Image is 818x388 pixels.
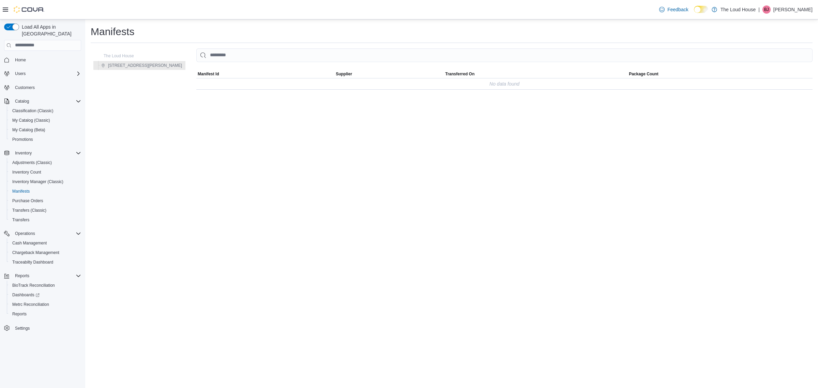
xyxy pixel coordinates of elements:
button: My Catalog (Classic) [7,116,84,125]
span: My Catalog (Beta) [12,127,45,133]
span: BioTrack Reconciliation [10,281,81,289]
a: Settings [12,324,32,332]
button: The Loud House [94,52,137,60]
span: My Catalog (Classic) [12,118,50,123]
a: Dashboards [7,290,84,300]
span: Classification (Classic) [12,108,54,114]
span: Chargeback Management [12,250,59,255]
a: Feedback [656,3,691,16]
a: BioTrack Reconciliation [10,281,58,289]
span: Package Count [629,71,658,77]
button: Transfers [7,215,84,225]
button: Purchase Orders [7,196,84,206]
button: BioTrack Reconciliation [7,281,84,290]
a: Inventory Count [10,168,44,176]
button: Classification (Classic) [7,106,84,116]
span: Transfers [10,216,81,224]
span: Cash Management [12,240,47,246]
span: Chargeback Management [10,249,81,257]
button: Settings [1,323,84,333]
span: Catalog [12,97,81,105]
button: Transfers (Classic) [7,206,84,215]
button: Catalog [1,96,84,106]
button: Manifests [7,186,84,196]
button: Reports [12,272,32,280]
span: Purchase Orders [10,197,81,205]
p: The Loud House [721,5,756,14]
p: | [758,5,760,14]
button: Operations [1,229,84,238]
span: Metrc Reconciliation [10,300,81,309]
a: Chargeback Management [10,249,62,257]
span: Operations [15,231,35,236]
button: Adjustments (Classic) [7,158,84,167]
span: Customers [15,85,35,90]
button: Catalog [12,97,32,105]
span: Inventory Manager (Classic) [10,178,81,186]
a: Dashboards [10,291,42,299]
button: Traceabilty Dashboard [7,257,84,267]
button: Users [1,69,84,78]
span: Reports [12,272,81,280]
a: Classification (Classic) [10,107,56,115]
span: Metrc Reconciliation [12,302,49,307]
span: Feedback [667,6,688,13]
a: My Catalog (Beta) [10,126,48,134]
button: Operations [12,229,38,238]
a: Adjustments (Classic) [10,159,55,167]
button: Customers [1,83,84,92]
span: Settings [12,324,81,332]
button: Inventory [1,148,84,158]
a: My Catalog (Classic) [10,116,53,124]
span: Transferred On [445,71,474,77]
a: Promotions [10,135,36,144]
span: Manifests [10,187,81,195]
a: Traceabilty Dashboard [10,258,56,266]
button: Users [12,70,28,78]
span: Classification (Classic) [10,107,81,115]
span: Users [15,71,26,76]
a: Metrc Reconciliation [10,300,52,309]
button: Inventory Count [7,167,84,177]
span: Promotions [12,137,33,142]
button: [STREET_ADDRESS][PERSON_NAME] [99,61,185,70]
span: Supplier [336,71,352,77]
p: [PERSON_NAME] [773,5,813,14]
button: Metrc Reconciliation [7,300,84,309]
span: Home [15,57,26,63]
span: Manifest Id [198,71,219,77]
a: Home [12,56,29,64]
span: Operations [12,229,81,238]
input: Dark Mode [694,6,708,13]
span: Promotions [10,135,81,144]
span: [STREET_ADDRESS][PERSON_NAME] [108,63,182,68]
span: Settings [15,326,30,331]
button: Reports [1,271,84,281]
span: Inventory Manager (Classic) [12,179,63,184]
span: Catalog [15,99,29,104]
a: Manifests [10,187,32,195]
span: Traceabilty Dashboard [10,258,81,266]
button: Home [1,55,84,65]
span: Adjustments (Classic) [12,160,52,165]
span: My Catalog (Classic) [10,116,81,124]
a: Inventory Manager (Classic) [10,178,66,186]
span: Purchase Orders [12,198,43,204]
button: My Catalog (Beta) [7,125,84,135]
img: Cova [14,6,44,13]
span: Transfers (Classic) [12,208,46,213]
span: Reports [10,310,81,318]
span: Transfers [12,217,29,223]
h1: Manifests [91,25,134,39]
span: Home [12,56,81,64]
div: Brooke Jones [762,5,771,14]
a: Purchase Orders [10,197,46,205]
span: Dashboards [10,291,81,299]
a: Transfers [10,216,32,224]
a: Customers [12,84,37,92]
span: The Loud House [104,53,134,59]
span: Inventory Count [12,169,41,175]
button: Chargeback Management [7,248,84,257]
input: This is a search bar. As you type, the results lower in the page will automatically filter. [196,48,813,62]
